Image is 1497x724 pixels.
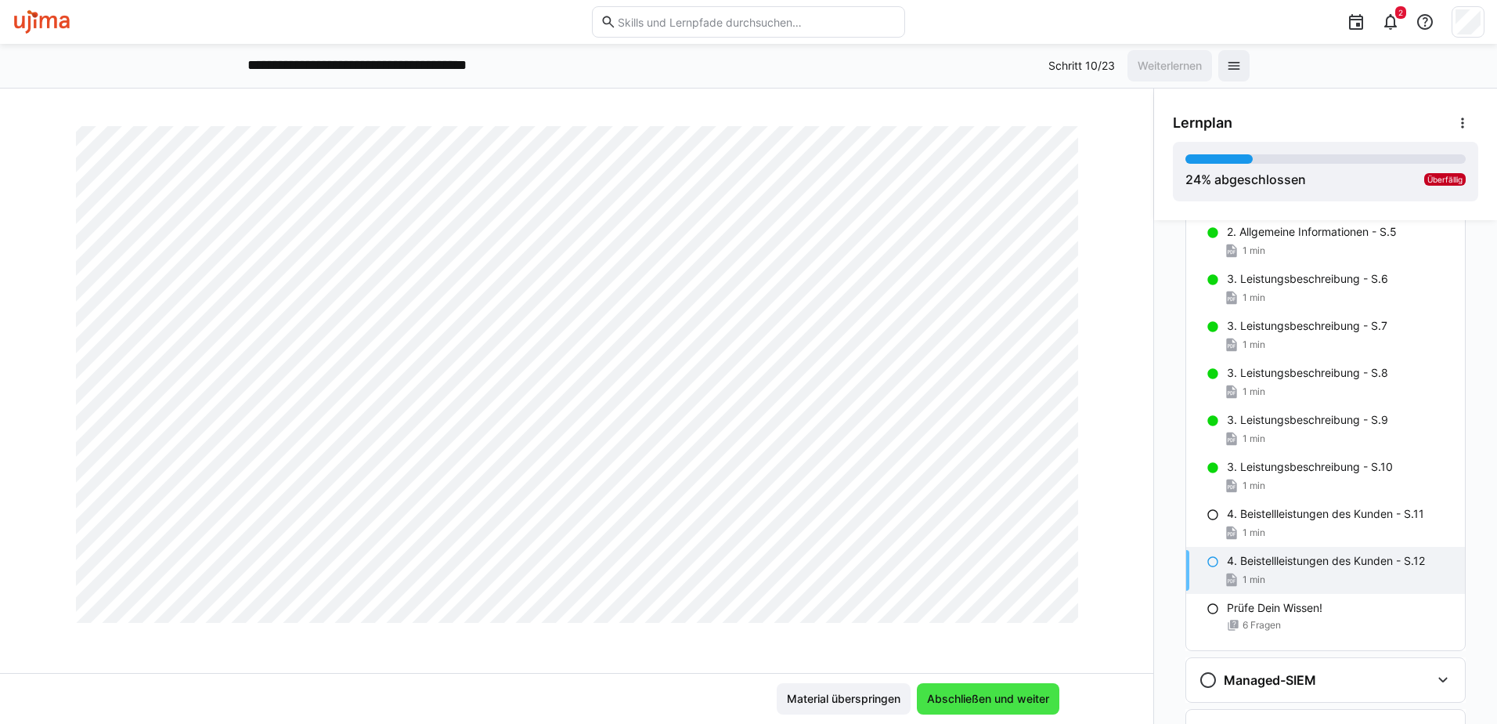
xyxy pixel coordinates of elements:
span: Überfällig [1427,175,1463,184]
span: 1 min [1243,480,1265,492]
p: Schritt 10/23 [1048,58,1115,74]
span: 1 min [1243,338,1265,351]
p: 2. Allgemeine Informationen - S.5 [1227,224,1397,240]
span: 1 min [1243,291,1265,304]
span: 1 min [1243,433,1265,445]
span: 1 min [1243,574,1265,586]
h3: Managed-SIEM [1224,672,1316,688]
p: Prüfe Dein Wissen! [1227,600,1322,616]
p: 4. Beistellleistungen des Kunden - S.11 [1227,506,1424,522]
span: 1 min [1243,244,1265,257]
button: Abschließen und weiter [917,683,1059,715]
span: 6 Fragen [1243,619,1281,632]
span: Material überspringen [785,691,903,707]
p: 3. Leistungsbeschreibung - S.8 [1227,365,1388,381]
p: 4. Beistellleistungen des Kunden - S.12 [1227,553,1425,569]
span: 24 [1185,172,1201,187]
span: 2 [1398,8,1403,17]
div: % abgeschlossen [1185,170,1306,189]
span: Lernplan [1173,114,1232,132]
span: 1 min [1243,527,1265,539]
p: 3. Leistungsbeschreibung - S.6 [1227,271,1388,287]
span: Weiterlernen [1135,58,1204,74]
button: Material überspringen [777,683,911,715]
p: 3. Leistungsbeschreibung - S.9 [1227,412,1388,428]
span: 1 min [1243,386,1265,398]
span: Abschließen und weiter [925,691,1052,707]
p: 3. Leistungsbeschreibung - S.7 [1227,318,1387,334]
p: 3. Leistungsbeschreibung - S.10 [1227,459,1393,475]
button: Weiterlernen [1127,50,1212,81]
input: Skills und Lernpfade durchsuchen… [616,15,896,29]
